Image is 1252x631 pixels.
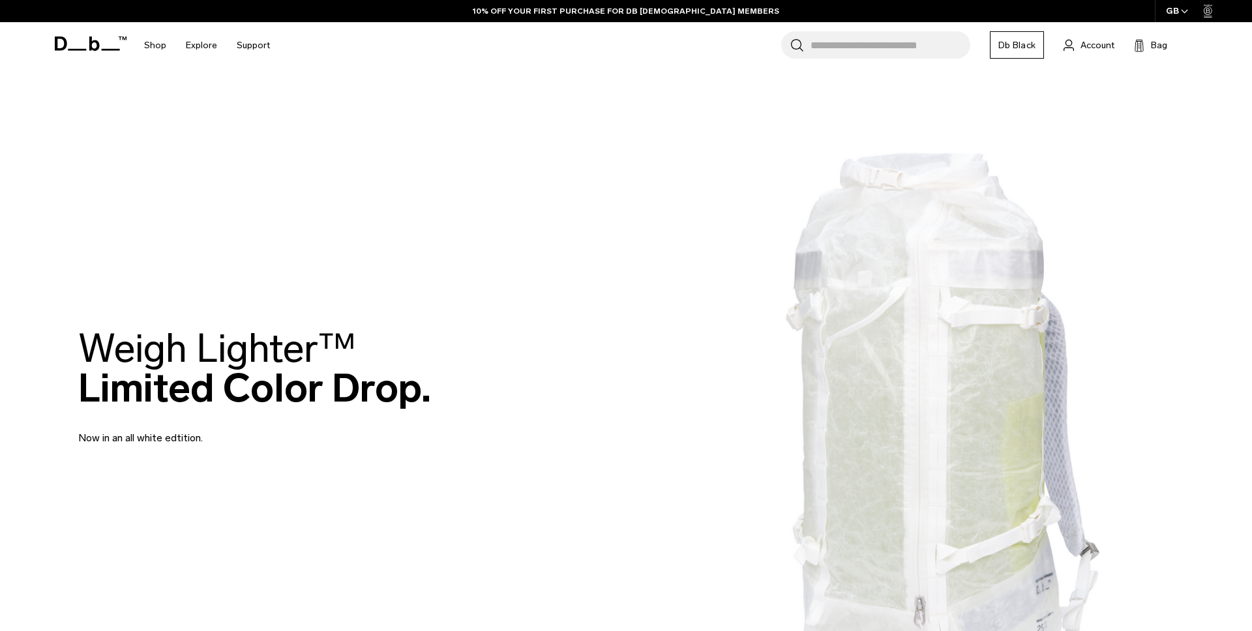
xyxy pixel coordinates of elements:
[78,325,356,372] span: Weigh Lighter™
[144,22,166,68] a: Shop
[1064,37,1114,53] a: Account
[473,5,779,17] a: 10% OFF YOUR FIRST PURCHASE FOR DB [DEMOGRAPHIC_DATA] MEMBERS
[990,31,1044,59] a: Db Black
[1134,37,1167,53] button: Bag
[1151,38,1167,52] span: Bag
[237,22,270,68] a: Support
[1081,38,1114,52] span: Account
[78,329,431,408] h2: Limited Color Drop.
[134,22,280,68] nav: Main Navigation
[186,22,217,68] a: Explore
[78,415,391,446] p: Now in an all white edtition.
